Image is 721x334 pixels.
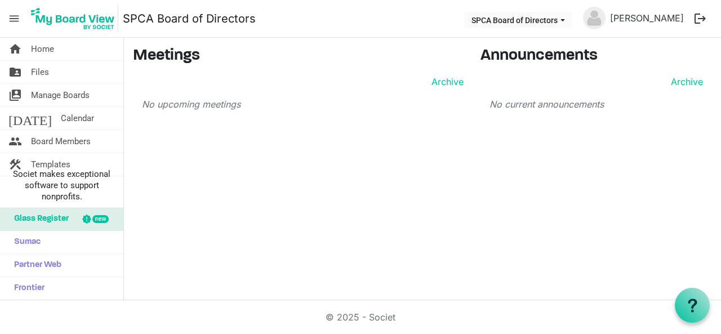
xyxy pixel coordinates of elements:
button: SPCA Board of Directors dropdownbutton [464,12,572,28]
button: logout [688,7,712,30]
span: Home [31,38,54,60]
a: Archive [666,75,703,88]
span: Files [31,61,49,83]
span: Societ makes exceptional software to support nonprofits. [5,168,118,202]
h3: Announcements [480,47,712,66]
span: Calendar [61,107,94,130]
p: No upcoming meetings [142,97,464,111]
span: Partner Web [8,254,61,277]
span: folder_shared [8,61,22,83]
span: Frontier [8,277,44,300]
span: switch_account [8,84,22,106]
span: people [8,130,22,153]
span: construction [8,153,22,176]
img: no-profile-picture.svg [583,7,606,29]
img: My Board View Logo [28,5,118,33]
a: © 2025 - Societ [326,311,395,323]
span: Board Members [31,130,91,153]
p: No current announcements [489,97,703,111]
a: [PERSON_NAME] [606,7,688,29]
span: Sumac [8,231,41,253]
span: Glass Register [8,208,69,230]
div: new [92,215,109,223]
span: Templates [31,153,70,176]
a: My Board View Logo [28,5,123,33]
span: home [8,38,22,60]
a: SPCA Board of Directors [123,7,256,30]
h3: Meetings [133,47,464,66]
span: Manage Boards [31,84,90,106]
span: menu [3,8,25,29]
span: [DATE] [8,107,52,130]
a: Archive [427,75,464,88]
